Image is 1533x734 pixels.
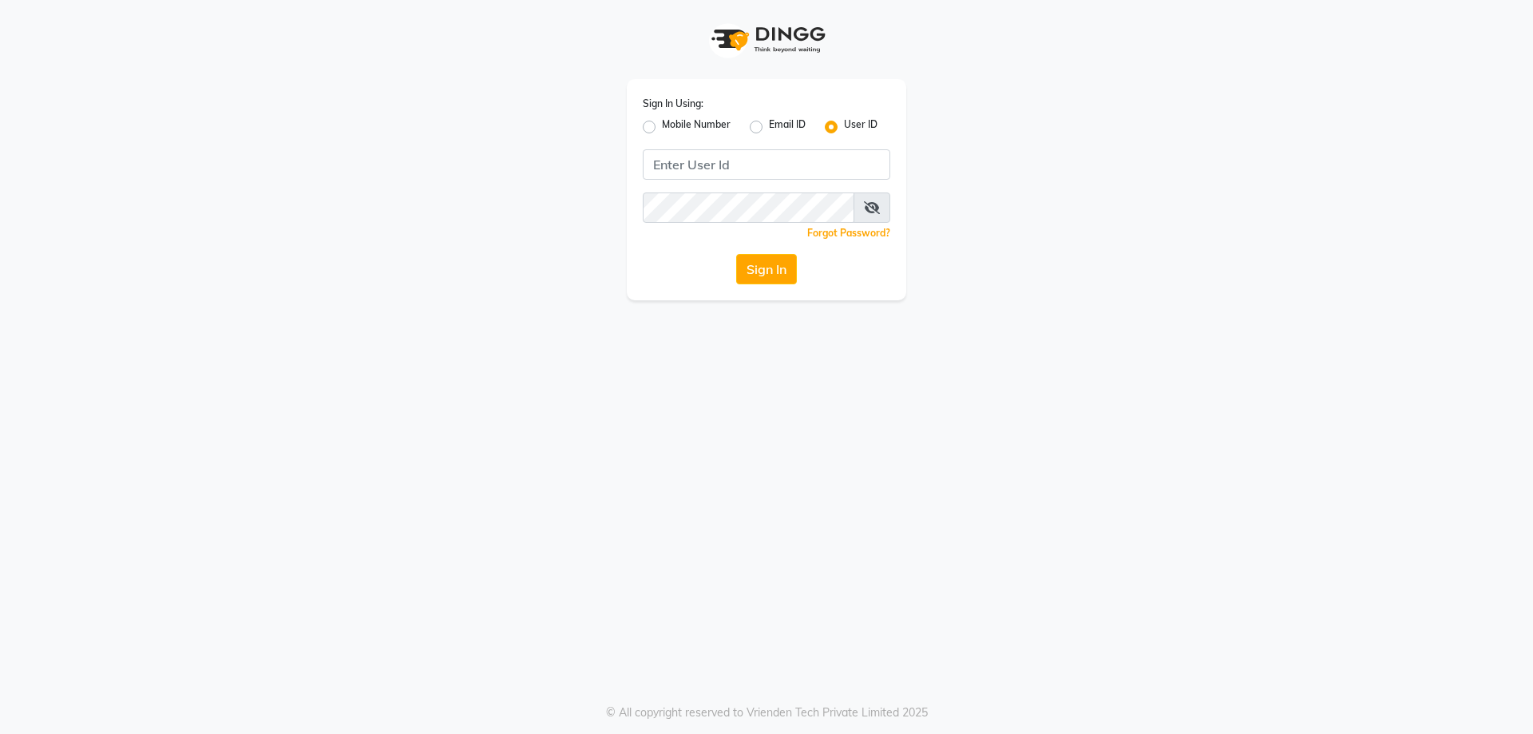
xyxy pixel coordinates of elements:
label: Email ID [769,117,806,137]
input: Username [643,192,854,223]
button: Sign In [736,254,797,284]
label: Sign In Using: [643,97,703,111]
label: Mobile Number [662,117,731,137]
input: Username [643,149,890,180]
a: Forgot Password? [807,227,890,239]
label: User ID [844,117,877,137]
img: logo1.svg [703,16,830,63]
